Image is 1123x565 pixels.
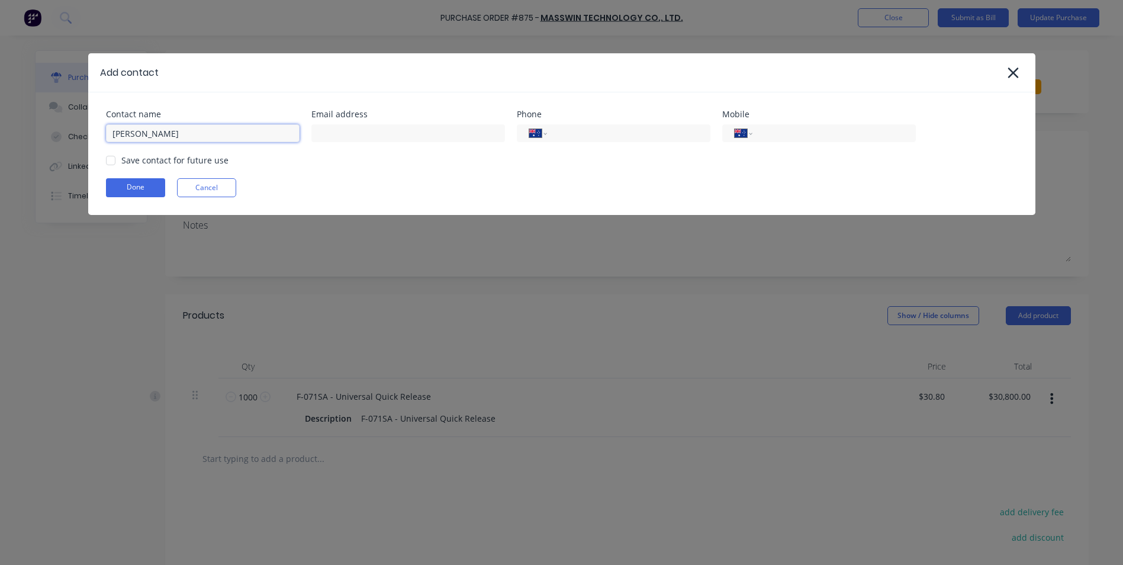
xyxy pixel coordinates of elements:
[177,178,236,197] button: Cancel
[311,110,505,118] div: Email address
[121,154,229,166] div: Save contact for future use
[100,66,159,80] div: Add contact
[106,110,300,118] div: Contact name
[517,110,710,118] div: Phone
[106,178,165,197] button: Done
[722,110,916,118] div: Mobile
